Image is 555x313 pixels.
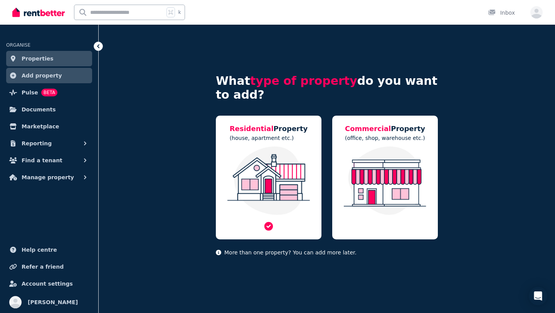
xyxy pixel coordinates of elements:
h4: What do you want to add? [216,74,438,102]
span: Marketplace [22,122,59,131]
span: Documents [22,105,56,114]
div: Inbox [488,9,515,17]
button: Manage property [6,170,92,185]
span: Find a tenant [22,156,62,165]
span: Refer a friend [22,262,64,271]
span: BETA [41,89,57,96]
a: Add property [6,68,92,83]
button: Find a tenant [6,153,92,168]
span: Commercial [345,125,391,133]
span: Reporting [22,139,52,148]
h5: Property [345,123,425,134]
span: Residential [230,125,274,133]
p: (house, apartment etc.) [230,134,308,142]
button: Reporting [6,136,92,151]
span: Add property [22,71,62,80]
img: Commercial Property [340,146,430,215]
a: Refer a friend [6,259,92,274]
img: Residential Property [224,146,314,215]
p: More than one property? You can add more later. [216,249,438,256]
a: Documents [6,102,92,117]
p: (office, shop, warehouse etc.) [345,134,425,142]
span: Account settings [22,279,73,288]
img: RentBetter [12,7,65,18]
h5: Property [230,123,308,134]
span: Help centre [22,245,57,254]
span: ORGANISE [6,42,30,48]
span: Pulse [22,88,38,97]
span: k [178,9,181,15]
a: PulseBETA [6,85,92,100]
a: Marketplace [6,119,92,134]
a: Properties [6,51,92,66]
span: [PERSON_NAME] [28,298,78,307]
span: Properties [22,54,54,63]
a: Help centre [6,242,92,257]
a: Account settings [6,276,92,291]
span: Manage property [22,173,74,182]
span: type of property [250,74,357,88]
div: Open Intercom Messenger [529,287,547,305]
